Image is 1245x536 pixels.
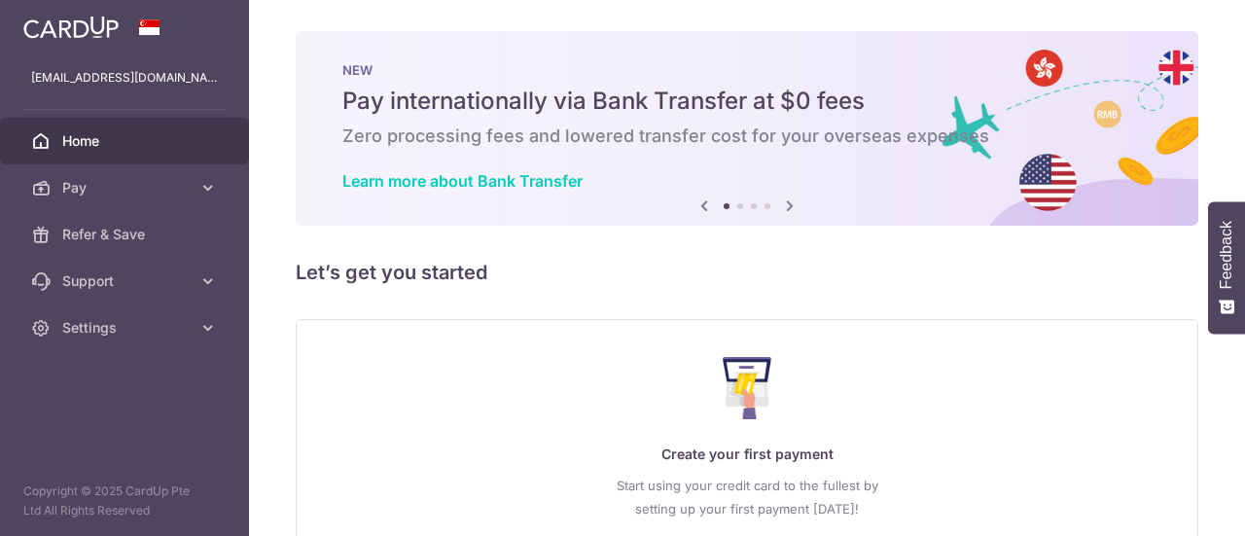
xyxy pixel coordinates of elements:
span: Feedback [1218,221,1235,289]
span: Settings [62,318,191,338]
span: Pay [62,178,191,197]
p: NEW [342,62,1152,78]
p: Start using your credit card to the fullest by setting up your first payment [DATE]! [336,474,1158,520]
h5: Pay internationally via Bank Transfer at $0 fees [342,86,1152,117]
span: Support [62,271,191,291]
h5: Let’s get you started [296,257,1198,288]
p: [EMAIL_ADDRESS][DOMAIN_NAME] [31,68,218,88]
img: Bank transfer banner [296,31,1198,226]
a: Learn more about Bank Transfer [342,171,583,191]
span: Refer & Save [62,225,191,244]
h6: Zero processing fees and lowered transfer cost for your overseas expenses [342,125,1152,148]
span: Home [62,131,191,151]
img: Make Payment [723,357,772,419]
img: CardUp [23,16,119,39]
button: Feedback - Show survey [1208,201,1245,334]
p: Create your first payment [336,443,1158,466]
